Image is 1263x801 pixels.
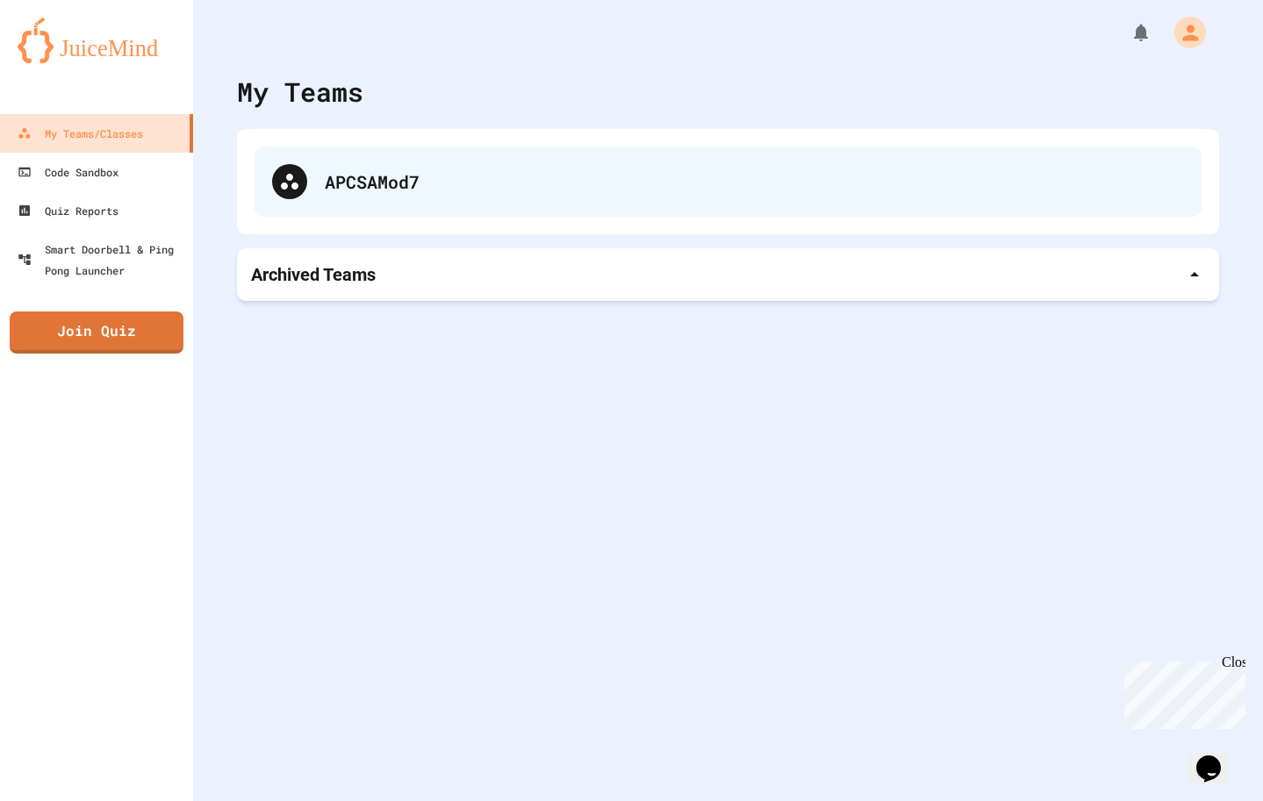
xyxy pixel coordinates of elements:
[18,200,118,221] div: Quiz Reports
[18,123,143,144] div: My Teams/Classes
[237,72,363,111] div: My Teams
[18,239,186,281] div: Smart Doorbell & Ping Pong Launcher
[325,168,1184,195] div: APCSAMod7
[10,311,183,354] a: Join Quiz
[7,7,121,111] div: Chat with us now!Close
[18,18,176,63] img: logo-orange.svg
[1189,731,1245,783] iframe: chat widget
[18,161,118,182] div: Code Sandbox
[1098,18,1156,47] div: My Notifications
[1156,12,1210,53] div: My Account
[251,262,376,287] p: Archived Teams
[1117,654,1245,729] iframe: chat widget
[255,147,1202,217] div: APCSAMod7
